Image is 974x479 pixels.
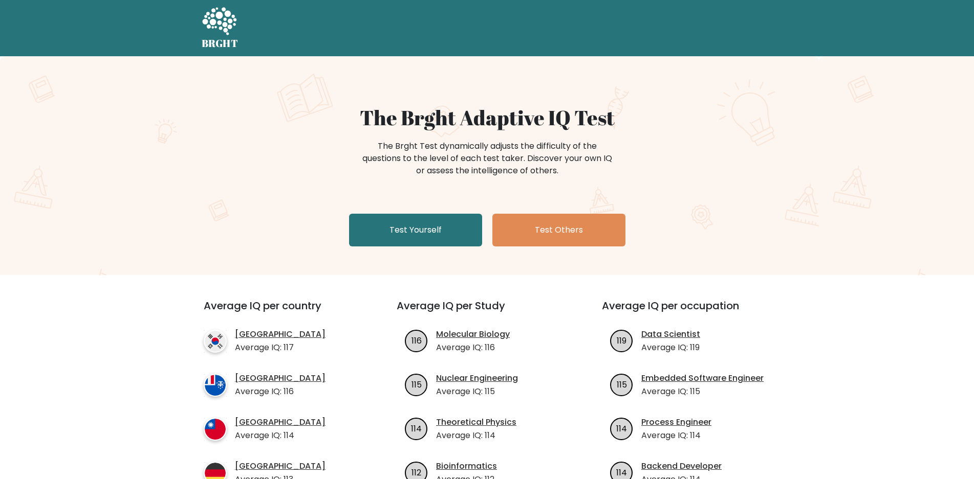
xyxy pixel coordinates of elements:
[436,385,518,398] p: Average IQ: 115
[235,341,326,354] p: Average IQ: 117
[641,372,764,384] a: Embedded Software Engineer
[235,416,326,428] a: [GEOGRAPHIC_DATA]
[641,328,700,340] a: Data Scientist
[235,385,326,398] p: Average IQ: 116
[204,330,227,353] img: country
[641,341,700,354] p: Average IQ: 119
[436,341,510,354] p: Average IQ: 116
[436,328,510,340] a: Molecular Biology
[412,466,421,478] text: 112
[349,214,482,246] a: Test Yourself
[617,378,627,390] text: 115
[602,300,783,324] h3: Average IQ per occupation
[616,422,627,434] text: 114
[359,140,615,177] div: The Brght Test dynamically adjusts the difficulty of the questions to the level of each test take...
[235,372,326,384] a: [GEOGRAPHIC_DATA]
[436,372,518,384] a: Nuclear Engineering
[412,378,422,390] text: 115
[202,37,239,50] h5: BRGHT
[411,422,422,434] text: 114
[204,300,360,324] h3: Average IQ per country
[641,429,711,442] p: Average IQ: 114
[237,105,737,130] h1: The Brght Adaptive IQ Test
[436,416,516,428] a: Theoretical Physics
[617,334,626,346] text: 119
[235,328,326,340] a: [GEOGRAPHIC_DATA]
[412,334,422,346] text: 116
[397,300,577,324] h3: Average IQ per Study
[436,429,516,442] p: Average IQ: 114
[204,374,227,397] img: country
[641,385,764,398] p: Average IQ: 115
[204,418,227,441] img: country
[616,466,627,478] text: 114
[641,460,722,472] a: Backend Developer
[436,460,497,472] a: Bioinformatics
[235,429,326,442] p: Average IQ: 114
[202,4,239,52] a: BRGHT
[641,416,711,428] a: Process Engineer
[235,460,326,472] a: [GEOGRAPHIC_DATA]
[492,214,625,246] a: Test Others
